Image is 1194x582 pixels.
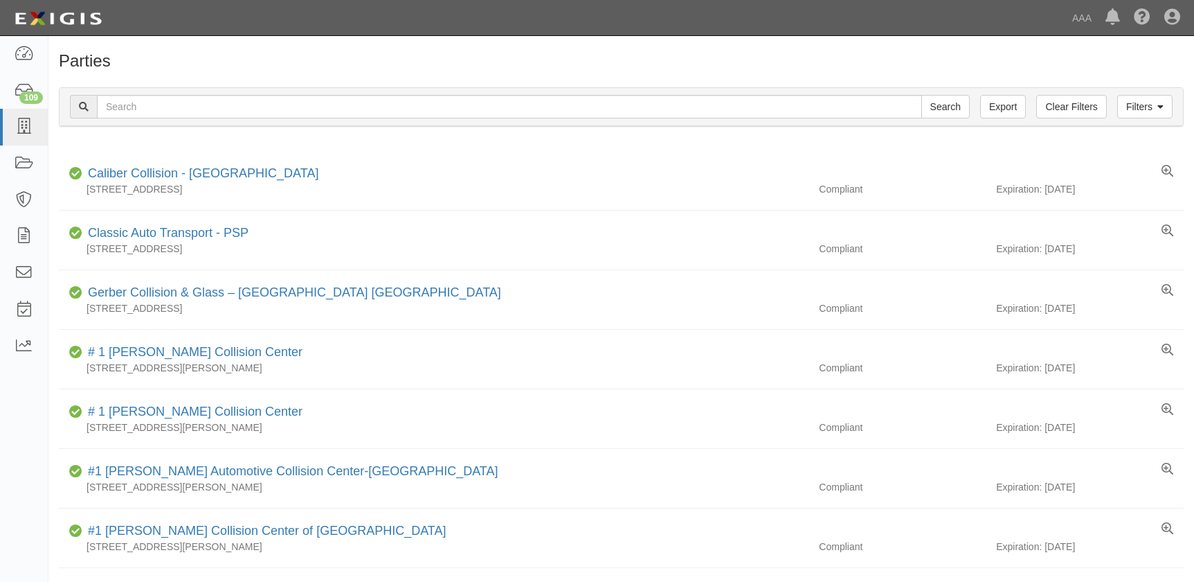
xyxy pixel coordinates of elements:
[808,421,996,434] div: Compliant
[88,464,498,478] a: #1 [PERSON_NAME] Automotive Collision Center-[GEOGRAPHIC_DATA]
[69,407,82,417] i: Compliant
[1161,344,1173,358] a: View results summary
[996,242,1184,256] div: Expiration: [DATE]
[69,527,82,536] i: Compliant
[59,361,808,375] div: [STREET_ADDRESS][PERSON_NAME]
[82,224,248,242] div: Classic Auto Transport - PSP
[82,463,498,481] div: #1 Cochran Automotive Collision Center-Monroeville
[996,421,1184,434] div: Expiration: [DATE]
[82,165,318,183] div: Caliber Collision - Gainesville
[808,540,996,554] div: Compliant
[69,288,82,298] i: Compliant
[69,348,82,358] i: Compliant
[88,405,302,418] a: # 1 [PERSON_NAME] Collision Center
[59,421,808,434] div: [STREET_ADDRESS][PERSON_NAME]
[59,52,1184,70] h1: Parties
[59,301,808,315] div: [STREET_ADDRESS]
[1036,95,1106,118] a: Clear Filters
[1161,522,1173,536] a: View results summary
[808,480,996,494] div: Compliant
[69,467,82,477] i: Compliant
[996,480,1184,494] div: Expiration: [DATE]
[1065,4,1098,32] a: AAA
[996,182,1184,196] div: Expiration: [DATE]
[59,242,808,256] div: [STREET_ADDRESS]
[921,95,970,118] input: Search
[69,229,82,238] i: Compliant
[59,182,808,196] div: [STREET_ADDRESS]
[1161,165,1173,179] a: View results summary
[10,6,106,31] img: logo-5460c22ac91f19d4615b14bd174203de0afe785f0fc80cf4dbbc73dc1793850b.png
[808,182,996,196] div: Compliant
[996,540,1184,554] div: Expiration: [DATE]
[1117,95,1173,118] a: Filters
[996,301,1184,315] div: Expiration: [DATE]
[88,524,446,538] a: #1 [PERSON_NAME] Collision Center of [GEOGRAPHIC_DATA]
[97,95,922,118] input: Search
[88,345,302,359] a: # 1 [PERSON_NAME] Collision Center
[808,242,996,256] div: Compliant
[59,540,808,554] div: [STREET_ADDRESS][PERSON_NAME]
[88,285,501,299] a: Gerber Collision & Glass – [GEOGRAPHIC_DATA] [GEOGRAPHIC_DATA]
[59,480,808,494] div: [STREET_ADDRESS][PERSON_NAME]
[996,361,1184,375] div: Expiration: [DATE]
[1161,284,1173,298] a: View results summary
[1161,224,1173,238] a: View results summary
[82,403,302,421] div: # 1 Cochran Collision Center
[88,226,248,240] a: Classic Auto Transport - PSP
[82,522,446,540] div: #1 Cochran Collision Center of Greensburg
[980,95,1026,118] a: Export
[808,361,996,375] div: Compliant
[19,91,43,104] div: 109
[1161,463,1173,477] a: View results summary
[82,284,501,302] div: Gerber Collision & Glass – Houston Brighton
[808,301,996,315] div: Compliant
[1161,403,1173,417] a: View results summary
[88,166,318,180] a: Caliber Collision - [GEOGRAPHIC_DATA]
[69,169,82,179] i: Compliant
[82,344,302,362] div: # 1 Cochran Collision Center
[1134,10,1150,26] i: Help Center - Complianz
